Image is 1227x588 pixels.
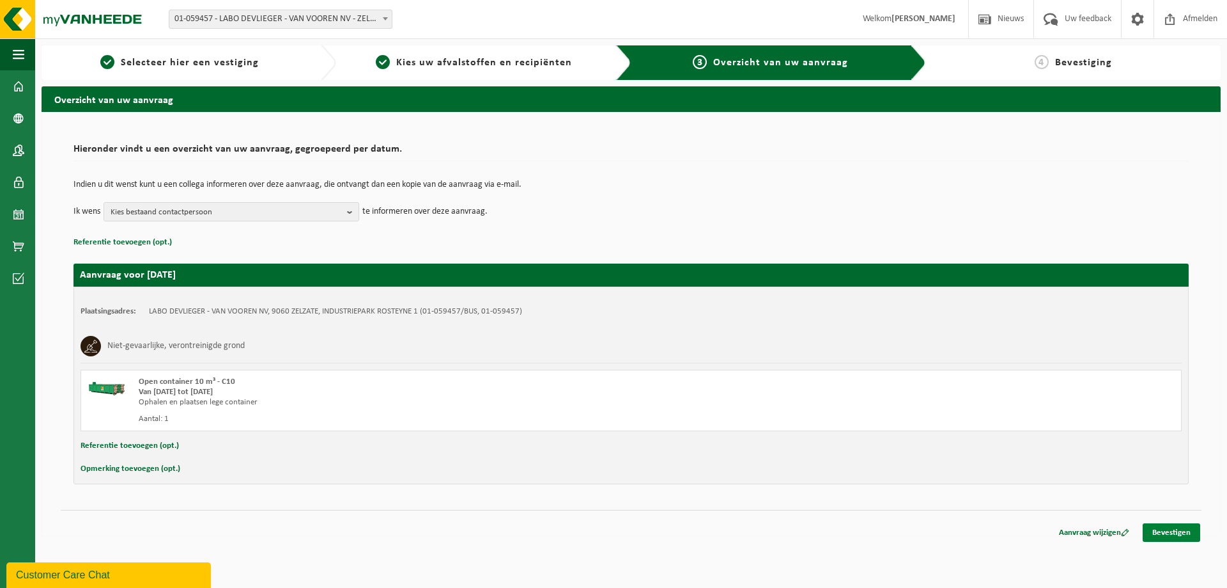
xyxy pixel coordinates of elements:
[1055,58,1112,68] span: Bevestiging
[88,377,126,396] img: HK-XC-10-GN-00.png
[149,306,522,317] td: LABO DEVLIEGER - VAN VOOREN NV, 9060 ZELZATE, INDUSTRIEPARK ROSTEYNE 1 (01-059457/BUS, 01-059457)
[107,336,245,356] h3: Niet-gevaarlijke, verontreinigde grond
[73,144,1189,161] h2: Hieronder vindt u een overzicht van uw aanvraag, gegroepeerd per datum.
[42,86,1221,111] h2: Overzicht van uw aanvraag
[343,55,605,70] a: 2Kies uw afvalstoffen en recipiënten
[80,270,176,280] strong: Aanvraag voor [DATE]
[100,55,114,69] span: 1
[81,461,180,477] button: Opmerking toevoegen (opt.)
[73,234,172,251] button: Referentie toevoegen (opt.)
[396,58,572,68] span: Kies uw afvalstoffen en recipiënten
[139,397,683,408] div: Ophalen en plaatsen lege container
[73,202,100,221] p: Ik wens
[376,55,390,69] span: 2
[693,55,707,69] span: 3
[81,438,179,454] button: Referentie toevoegen (opt.)
[48,55,311,70] a: 1Selecteer hier een vestiging
[169,10,392,29] span: 01-059457 - LABO DEVLIEGER - VAN VOOREN NV - ZELZATE
[362,202,488,221] p: te informeren over deze aanvraag.
[104,202,359,221] button: Kies bestaand contactpersoon
[139,377,235,386] span: Open container 10 m³ - C10
[891,14,955,24] strong: [PERSON_NAME]
[1035,55,1049,69] span: 4
[169,10,392,28] span: 01-059457 - LABO DEVLIEGER - VAN VOOREN NV - ZELZATE
[1143,523,1200,542] a: Bevestigen
[1049,523,1139,542] a: Aanvraag wijzigen
[139,388,213,396] strong: Van [DATE] tot [DATE]
[111,203,342,222] span: Kies bestaand contactpersoon
[81,307,136,315] strong: Plaatsingsadres:
[121,58,259,68] span: Selecteer hier een vestiging
[73,180,1189,189] p: Indien u dit wenst kunt u een collega informeren over deze aanvraag, die ontvangt dan een kopie v...
[713,58,848,68] span: Overzicht van uw aanvraag
[139,414,683,424] div: Aantal: 1
[6,560,213,588] iframe: chat widget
